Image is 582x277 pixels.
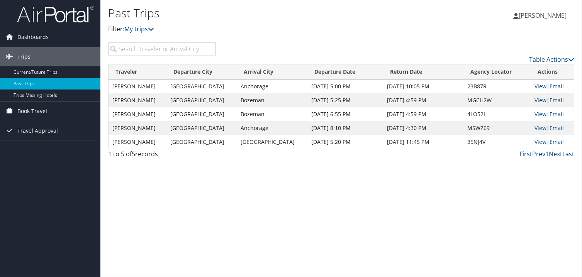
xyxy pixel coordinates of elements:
td: [GEOGRAPHIC_DATA] [166,135,237,149]
a: Email [550,138,564,145]
td: [GEOGRAPHIC_DATA] [166,107,237,121]
td: Anchorage [237,121,307,135]
td: 4LO52I [463,107,531,121]
a: First [519,150,532,158]
th: Actions [531,64,574,79]
td: [GEOGRAPHIC_DATA] [237,135,307,149]
a: View [534,96,546,104]
td: [DATE] 5:25 PM [307,93,383,107]
th: Departure City: activate to sort column ascending [166,64,237,79]
span: 5 [132,150,135,158]
a: View [534,110,546,118]
a: View [534,138,546,145]
div: 1 to 5 of records [108,149,216,162]
td: MGCH2W [463,93,531,107]
td: [DATE] 5:00 PM [307,79,383,93]
td: [DATE] 4:59 PM [383,93,463,107]
td: | [531,79,574,93]
td: Bozeman [237,93,307,107]
td: [PERSON_NAME] [109,79,166,93]
td: [GEOGRAPHIC_DATA] [166,93,237,107]
a: Table Actions [529,55,574,64]
a: My trips [124,25,154,33]
th: Arrival City: activate to sort column ascending [237,64,307,79]
th: Return Date: activate to sort column ascending [383,64,463,79]
td: [PERSON_NAME] [109,93,166,107]
th: Traveler: activate to sort column ascending [109,64,166,79]
td: 35NJ4V [463,135,531,149]
a: View [534,83,546,90]
a: View [534,124,546,132]
td: [PERSON_NAME] [109,135,166,149]
td: | [531,93,574,107]
a: Email [550,83,564,90]
span: Dashboards [17,27,49,47]
span: Travel Approval [17,121,58,140]
td: [GEOGRAPHIC_DATA] [166,121,237,135]
td: Bozeman [237,107,307,121]
a: Next [549,150,562,158]
a: 1 [545,150,549,158]
td: | [531,121,574,135]
td: | [531,135,574,149]
td: [DATE] 8:10 PM [307,121,383,135]
td: [DATE] 4:59 PM [383,107,463,121]
td: [PERSON_NAME] [109,121,166,135]
td: Anchorage [237,79,307,93]
td: [DATE] 6:55 PM [307,107,383,121]
h1: Past Trips [108,5,419,21]
td: [DATE] 10:05 PM [383,79,463,93]
a: [PERSON_NAME] [513,4,574,27]
input: Search Traveler or Arrival City [108,42,216,56]
a: Email [550,124,564,132]
img: airportal-logo.png [17,5,94,23]
td: [DATE] 4:30 PM [383,121,463,135]
td: 23B87R [463,79,531,93]
td: [PERSON_NAME] [109,107,166,121]
th: Departure Date: activate to sort column ascending [307,64,383,79]
span: Trips [17,47,31,66]
a: Email [550,96,564,104]
td: MSWZ69 [463,121,531,135]
p: Filter: [108,24,419,34]
td: [DATE] 11:45 PM [383,135,463,149]
span: [PERSON_NAME] [519,11,567,20]
td: | [531,107,574,121]
span: Book Travel [17,101,47,121]
a: Last [562,150,574,158]
a: Email [550,110,564,118]
td: [GEOGRAPHIC_DATA] [166,79,237,93]
th: Agency Locator: activate to sort column ascending [463,64,531,79]
a: Prev [532,150,545,158]
td: [DATE] 5:20 PM [307,135,383,149]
